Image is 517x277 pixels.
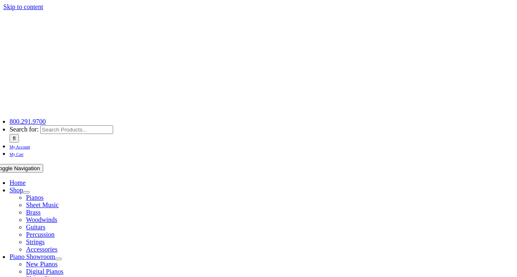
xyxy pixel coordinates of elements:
[9,145,30,149] span: My Account
[9,118,46,125] a: 800.291.9700
[23,191,30,194] button: Open submenu of Shop
[9,143,30,150] a: My Account
[26,268,63,275] a: Digital Pianos
[9,134,19,143] input: Search
[9,253,55,260] a: Piano Showroom
[26,246,57,253] a: Accessories
[26,194,44,201] a: Pianos
[55,258,62,260] button: Open submenu of Piano Showroom
[9,152,23,157] span: My Cart
[9,179,26,186] a: Home
[26,209,41,216] a: Brass
[26,261,58,268] a: New Pianos
[26,201,59,208] a: Sheet Music
[9,150,23,157] a: My Cart
[26,224,45,231] a: Guitars
[9,187,23,194] a: Shop
[26,231,54,238] a: Percussion
[26,238,44,245] a: Strings
[9,126,39,133] span: Search for:
[3,3,43,10] a: Skip to content
[26,216,57,223] a: Woodwinds
[40,125,113,134] input: Search Products...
